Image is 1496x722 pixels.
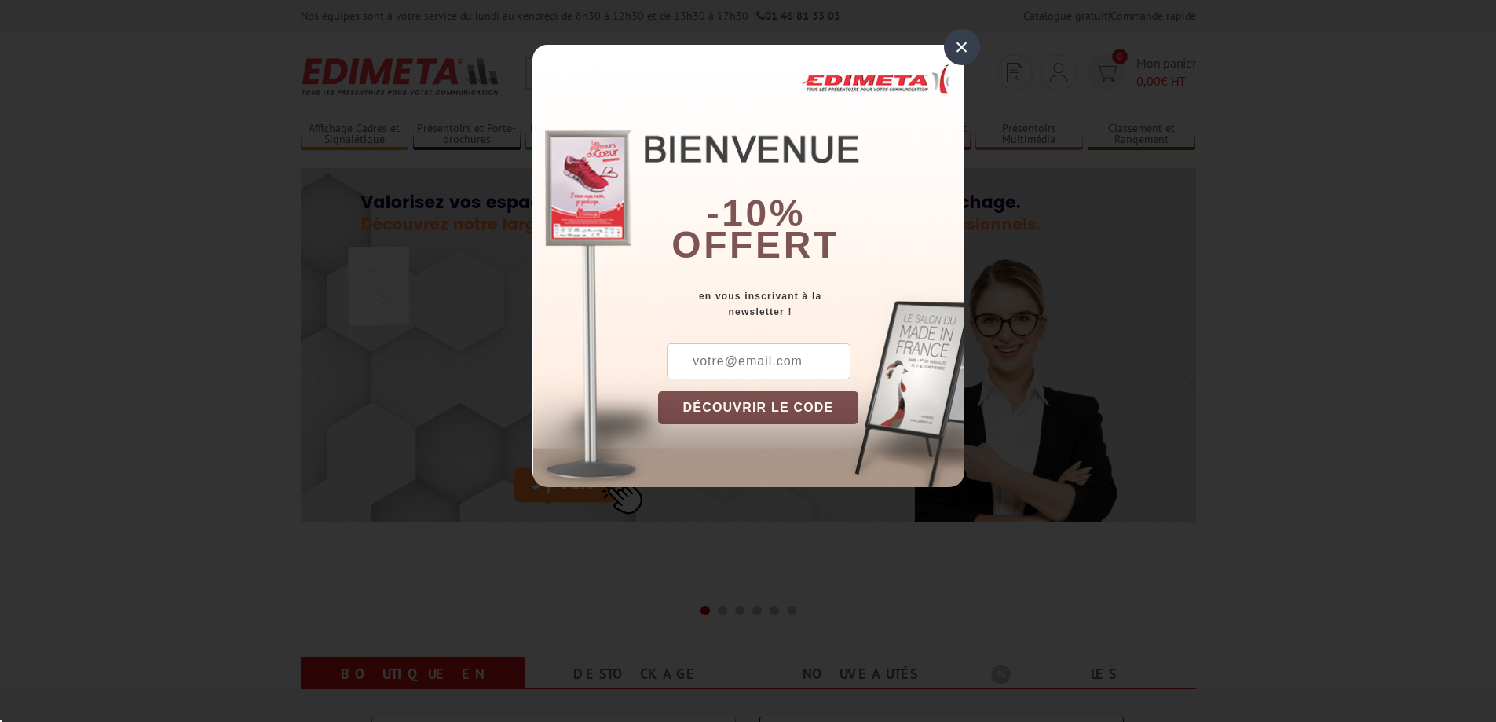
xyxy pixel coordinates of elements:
[667,343,850,379] input: votre@email.com
[707,192,806,234] b: -10%
[658,288,964,320] div: en vous inscrivant à la newsletter !
[671,224,839,266] font: offert
[658,391,859,424] button: DÉCOUVRIR LE CODE
[944,29,980,65] div: ×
